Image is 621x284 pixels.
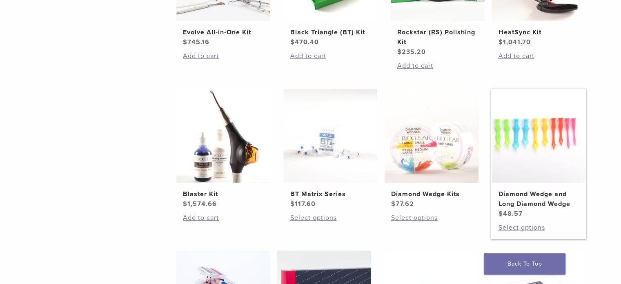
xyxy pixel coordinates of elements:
h2: HeatSync Kit [498,27,579,37]
a: Select options for “Diamond Wedge Kits” [391,213,472,223]
span: $ [498,210,503,218]
bdi: 1,041.70 [498,38,530,46]
span: $ [183,38,187,46]
a: Add to cart: “Evolve All-in-One Kit” [183,51,264,61]
bdi: 235.20 [397,48,426,56]
bdi: 117.60 [290,200,315,208]
h2: Rockstar (RS) Polishing Kit [397,27,478,47]
h2: Evolve All-in-One Kit [183,27,264,37]
a: Add to cart: “Black Triangle (BT) Kit” [290,51,371,61]
h2: Blaster Kit [183,189,264,199]
bdi: 470.40 [290,38,318,46]
img: Blaster Kit [176,89,270,183]
h2: BT Matrix Series [290,189,371,199]
a: Blaster KitBlaster Kit $1,574.66 [176,89,271,209]
span: $ [397,48,402,56]
a: Add to cart: “Blaster Kit” [183,213,264,223]
span: $ [391,200,396,208]
img: Diamond Wedge and Long Diamond Wedge [492,89,585,183]
bdi: 48.57 [498,210,522,218]
h2: Diamond Wedge Kits [391,189,472,199]
bdi: 77.62 [391,200,414,208]
bdi: 745.16 [183,38,209,46]
img: Diamond Wedge Kits [385,89,479,183]
a: Add to cart: “Rockstar (RS) Polishing Kit” [397,61,478,71]
a: Select options for “BT Matrix Series” [290,213,371,223]
a: Add to cart: “HeatSync Kit” [498,51,579,61]
a: Diamond Wedge and Long Diamond WedgeDiamond Wedge and Long Diamond Wedge $48.57 [491,89,586,219]
a: Diamond Wedge KitsDiamond Wedge Kits $77.62 [384,89,479,209]
a: BT Matrix SeriesBT Matrix Series $117.60 [283,89,378,209]
h2: Black Triangle (BT) Kit [290,27,371,37]
span: $ [290,38,294,46]
a: Select options for “Diamond Wedge and Long Diamond Wedge” [498,223,579,233]
img: BT Matrix Series [283,89,377,183]
span: $ [290,200,294,208]
h2: Diamond Wedge and Long Diamond Wedge [498,189,579,209]
span: $ [183,200,187,208]
a: Back To Top [484,253,565,275]
span: $ [498,38,503,46]
bdi: 1,574.66 [183,200,217,208]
